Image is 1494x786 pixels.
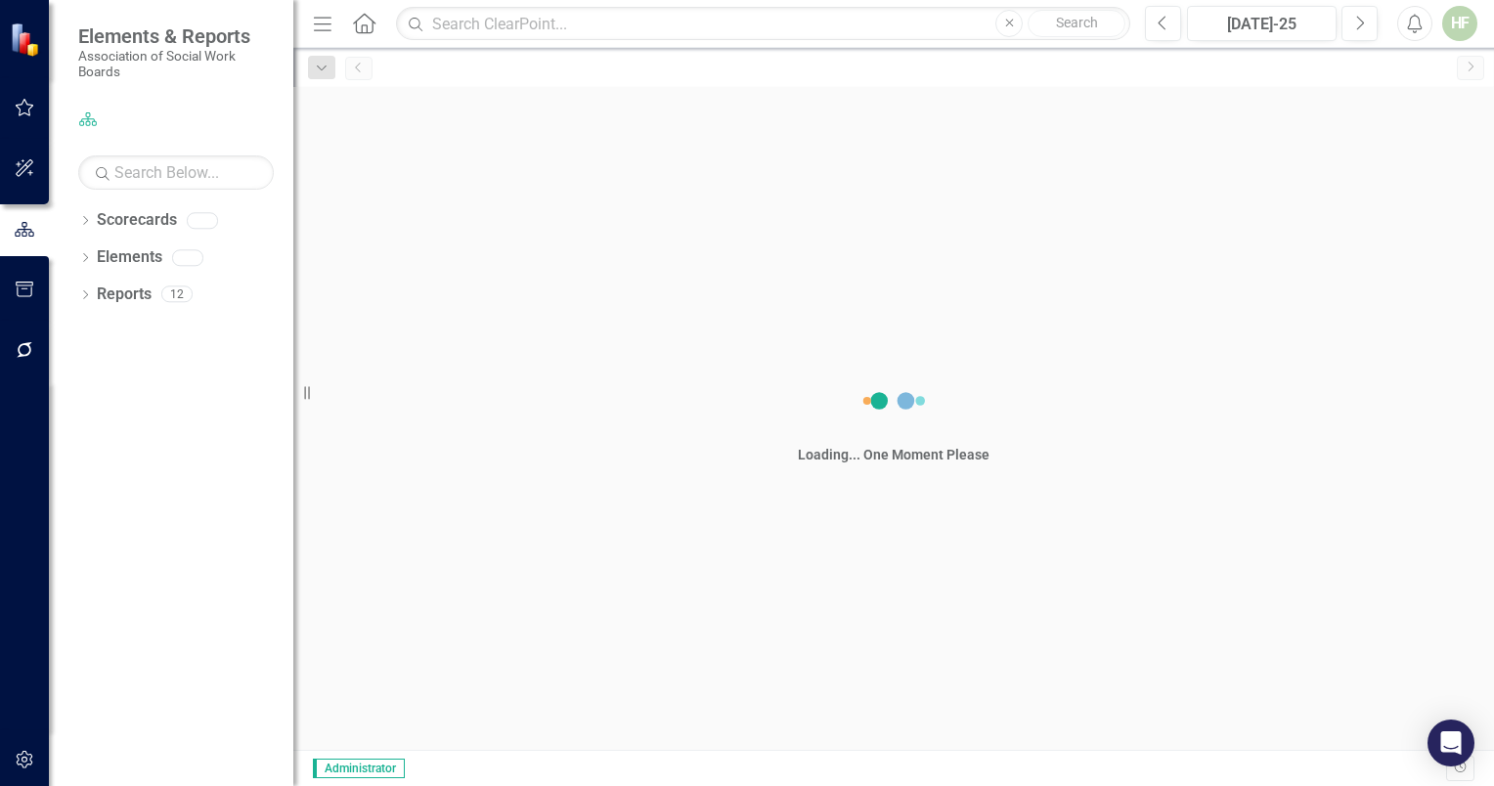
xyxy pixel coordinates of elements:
[161,286,193,303] div: 12
[1442,6,1477,41] button: HF
[97,246,162,269] a: Elements
[78,24,274,48] span: Elements & Reports
[78,48,274,80] small: Association of Social Work Boards
[1194,13,1330,36] div: [DATE]-25
[97,284,152,306] a: Reports
[10,22,44,57] img: ClearPoint Strategy
[313,759,405,778] span: Administrator
[396,7,1130,41] input: Search ClearPoint...
[1187,6,1337,41] button: [DATE]-25
[97,209,177,232] a: Scorecards
[1428,720,1474,766] div: Open Intercom Messenger
[798,445,989,464] div: Loading... One Moment Please
[78,155,274,190] input: Search Below...
[1028,10,1125,37] button: Search
[1056,15,1098,30] span: Search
